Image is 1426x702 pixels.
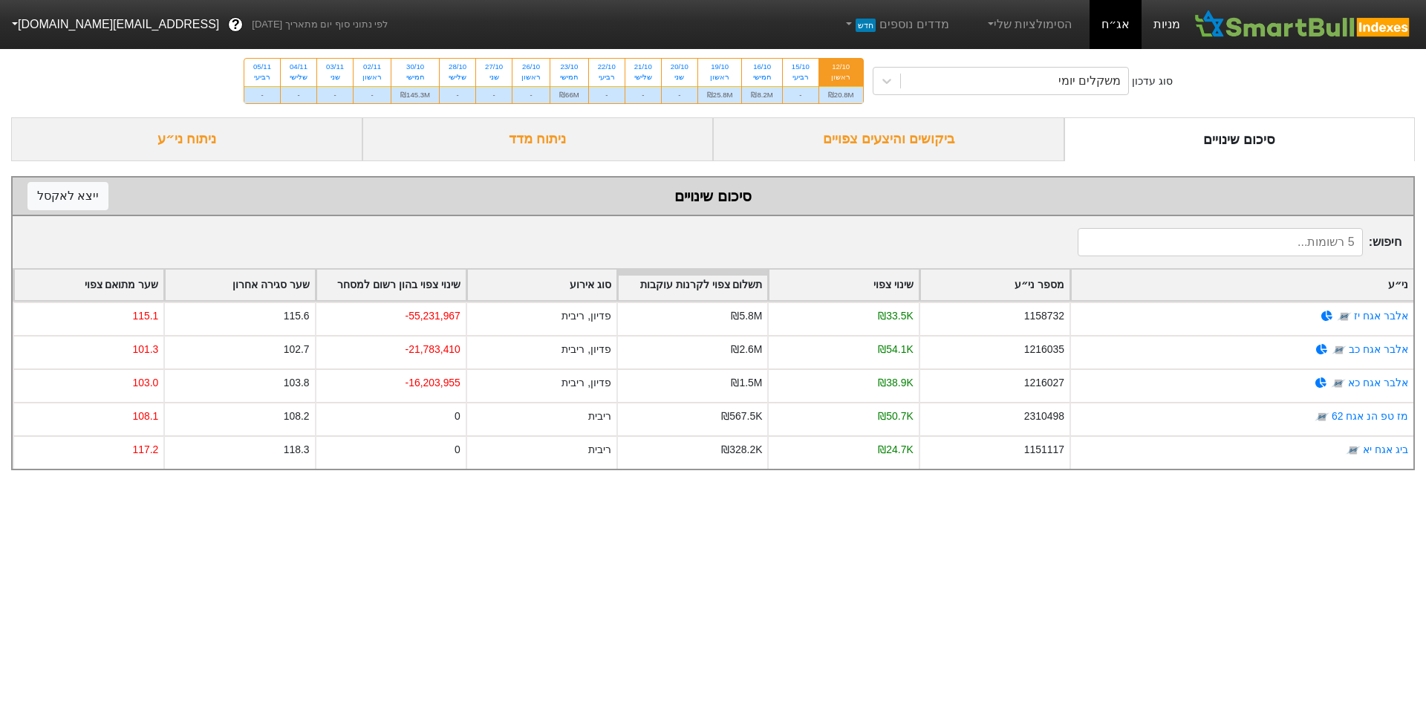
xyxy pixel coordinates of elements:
div: 26/10 [521,62,541,72]
div: 108.1 [132,409,158,424]
div: שלישי [634,72,652,82]
div: Toggle SortBy [769,270,918,300]
div: Toggle SortBy [467,270,616,300]
div: 1216027 [1024,375,1064,391]
div: 102.7 [284,342,310,357]
div: 02/11 [362,62,382,72]
div: סיכום שינויים [1064,117,1416,161]
div: 0 [455,442,460,458]
div: ₪1.5M [731,375,762,391]
div: - [354,86,391,103]
div: סוג עדכון [1132,74,1173,89]
div: רביעי [253,72,271,82]
div: 115.6 [284,308,310,324]
button: ייצא לאקסל [27,182,108,210]
div: ₪20.8M [819,86,863,103]
div: רביעי [792,72,810,82]
div: 101.3 [132,342,158,357]
img: tase link [1315,409,1329,424]
div: ₪2.6M [731,342,762,357]
div: 15/10 [792,62,810,72]
div: Toggle SortBy [920,270,1069,300]
div: - [440,86,475,103]
div: פדיון, ריבית [561,375,611,391]
div: - [662,86,697,103]
div: - [317,86,353,103]
img: tase link [1332,342,1347,357]
div: 1151117 [1024,442,1064,458]
div: 20/10 [671,62,688,72]
div: רביעי [598,72,616,82]
div: 1158732 [1024,308,1064,324]
div: Toggle SortBy [165,270,314,300]
div: ₪24.7K [878,442,913,458]
img: SmartBull [1192,10,1414,39]
div: - [512,86,550,103]
div: ₪38.9K [878,375,913,391]
a: מדדים נוספיםחדש [837,10,955,39]
div: ₪5.8M [731,308,762,324]
div: - [281,86,316,103]
div: Toggle SortBy [14,270,163,300]
div: ביקושים והיצעים צפויים [713,117,1064,161]
div: שלישי [290,72,307,82]
div: 103.0 [132,375,158,391]
div: Toggle SortBy [1071,270,1413,300]
div: 30/10 [400,62,430,72]
div: 28/10 [449,62,466,72]
div: - [476,86,512,103]
div: -21,783,410 [406,342,460,357]
img: tase link [1346,443,1361,458]
div: 0 [455,409,460,424]
div: 103.8 [284,375,310,391]
div: חמישי [400,72,430,82]
div: ₪33.5K [878,308,913,324]
div: משקלים יומי [1058,72,1121,90]
div: - [244,86,280,103]
div: 27/10 [485,62,503,72]
div: ₪328.2K [721,442,762,458]
div: ₪567.5K [721,409,762,424]
div: 03/11 [326,62,344,72]
div: שני [671,72,688,82]
div: ריבית [588,409,611,424]
div: - [783,86,818,103]
div: שני [485,72,503,82]
a: הסימולציות שלי [979,10,1078,39]
div: - [589,86,625,103]
div: - [625,86,661,103]
div: 115.1 [132,308,158,324]
div: 16/10 [751,62,772,72]
div: ריבית [588,442,611,458]
div: 108.2 [284,409,310,424]
div: 12/10 [828,62,854,72]
div: 19/10 [707,62,733,72]
div: Toggle SortBy [618,270,767,300]
div: ראשון [521,72,541,82]
div: פדיון, ריבית [561,342,611,357]
span: חדש [856,19,876,32]
div: ראשון [828,72,854,82]
div: ₪25.8M [698,86,742,103]
div: 118.3 [284,442,310,458]
div: -55,231,967 [406,308,460,324]
div: חמישי [751,72,772,82]
img: tase link [1331,376,1346,391]
div: ₪50.7K [878,409,913,424]
div: -16,203,955 [406,375,460,391]
div: 21/10 [634,62,652,72]
div: ניתוח מדד [362,117,714,161]
div: ₪8.2M [742,86,781,103]
span: חיפוש : [1078,228,1401,256]
img: tase link [1337,309,1352,324]
div: 1216035 [1024,342,1064,357]
input: 5 רשומות... [1078,228,1363,256]
div: 22/10 [598,62,616,72]
span: ? [232,15,240,35]
div: ₪66M [550,86,588,103]
div: שני [326,72,344,82]
a: אלבר אגח כב [1349,343,1408,355]
a: מז טפ הנ אגח 62 [1332,410,1408,422]
div: ₪54.1K [878,342,913,357]
div: סיכום שינויים [27,185,1399,207]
